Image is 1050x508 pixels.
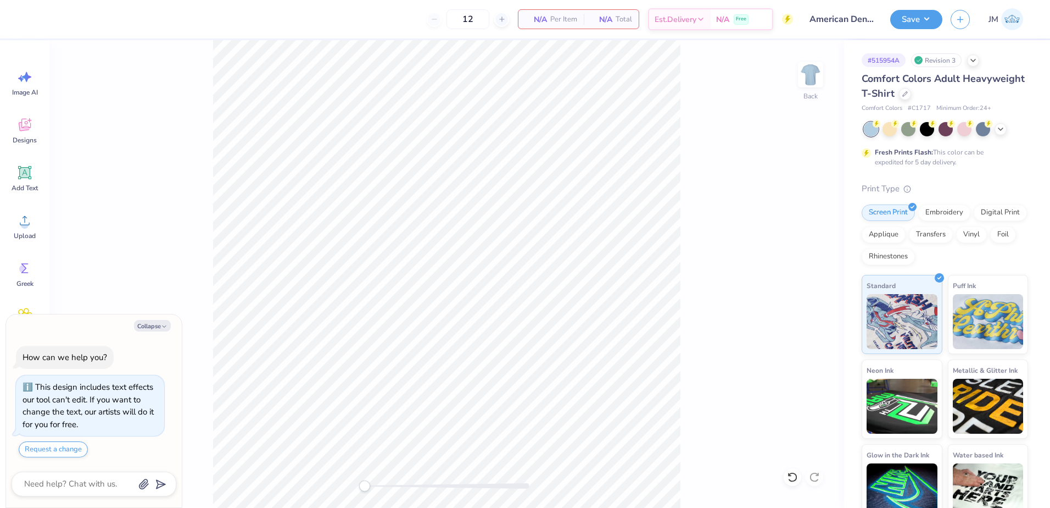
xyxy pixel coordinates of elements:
[911,53,962,67] div: Revision 3
[909,227,953,243] div: Transfers
[23,382,154,430] div: This design includes text effects our tool can't edit. If you want to change the text, our artist...
[953,294,1024,349] img: Puff Ink
[862,72,1025,100] span: Comfort Colors Adult Heavyweight T-Shirt
[953,365,1018,376] span: Metallic & Glitter Ink
[990,227,1016,243] div: Foil
[525,14,547,25] span: N/A
[590,14,612,25] span: N/A
[23,352,107,363] div: How can we help you?
[984,8,1028,30] a: JM
[867,379,937,434] img: Neon Ink
[1001,8,1023,30] img: Joshua Malaki
[867,449,929,461] span: Glow in the Dark Ink
[13,136,37,145] span: Designs
[875,147,1010,167] div: This color can be expedited for 5 day delivery.
[867,294,937,349] img: Standard
[953,280,976,291] span: Puff Ink
[803,91,818,101] div: Back
[550,14,577,25] span: Per Item
[875,148,933,157] strong: Fresh Prints Flash:
[14,231,36,240] span: Upload
[800,64,822,86] img: Back
[862,104,902,113] span: Comfort Colors
[867,365,893,376] span: Neon Ink
[862,205,915,221] div: Screen Print
[936,104,991,113] span: Minimum Order: 24 +
[134,320,171,332] button: Collapse
[801,8,882,30] input: Untitled Design
[16,279,33,288] span: Greek
[974,205,1027,221] div: Digital Print
[862,183,1028,195] div: Print Type
[862,53,906,67] div: # 515954A
[956,227,987,243] div: Vinyl
[655,14,696,25] span: Est. Delivery
[867,280,896,291] span: Standard
[359,481,370,492] div: Accessibility label
[716,14,729,25] span: N/A
[12,184,38,192] span: Add Text
[736,15,746,23] span: Free
[862,227,906,243] div: Applique
[12,88,38,97] span: Image AI
[890,10,942,29] button: Save
[953,379,1024,434] img: Metallic & Glitter Ink
[908,104,931,113] span: # C1717
[862,249,915,265] div: Rhinestones
[19,441,88,457] button: Request a change
[616,14,632,25] span: Total
[953,449,1003,461] span: Water based Ink
[918,205,970,221] div: Embroidery
[446,9,489,29] input: – –
[988,13,998,26] span: JM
